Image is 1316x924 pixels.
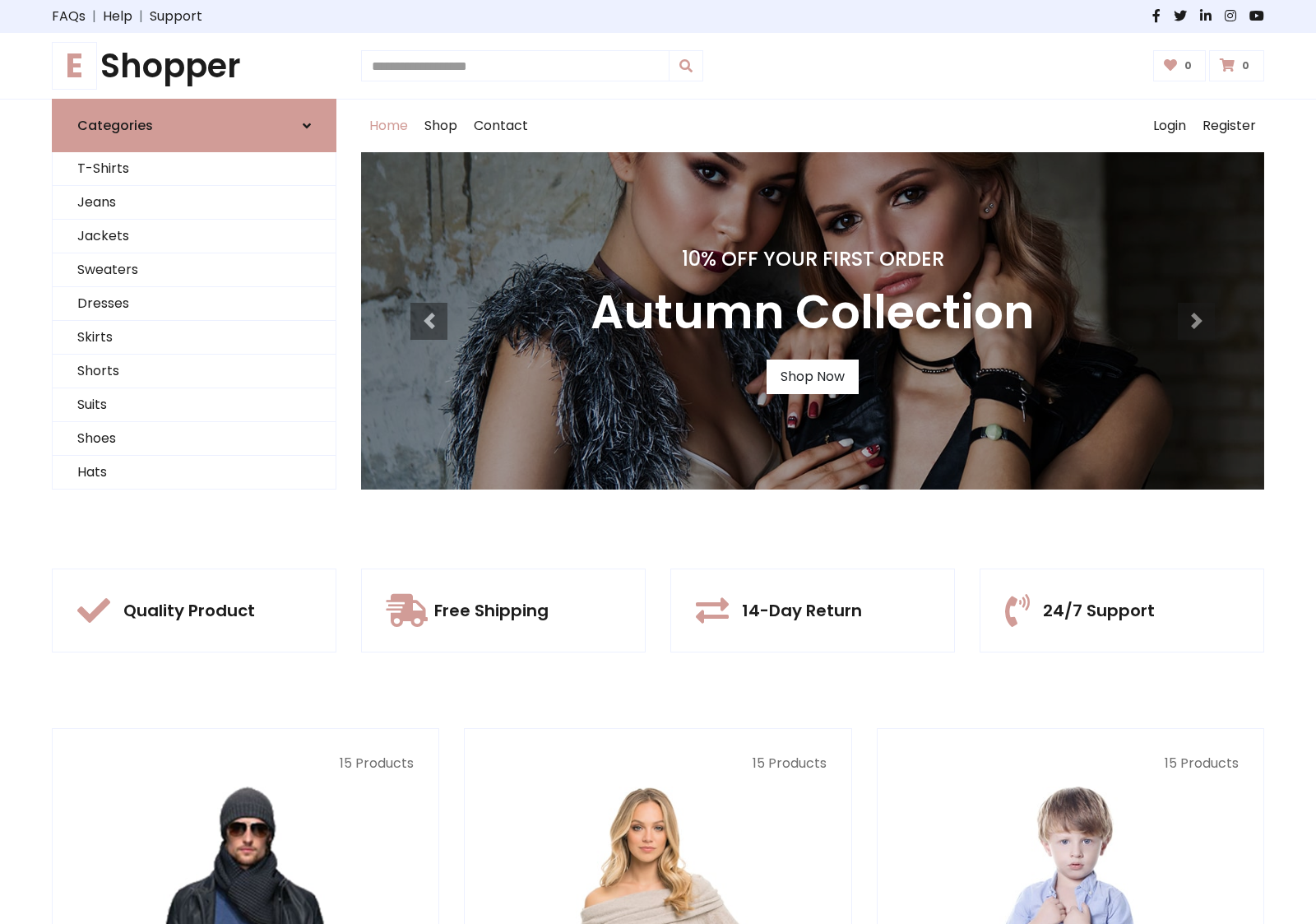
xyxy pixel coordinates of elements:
a: Shoes [53,422,336,456]
a: Dresses [53,287,336,321]
a: Categories [52,99,336,152]
a: Login [1145,100,1194,152]
a: Jeans [53,186,336,220]
h6: Categories [77,118,153,133]
a: T-Shirts [53,152,336,186]
span: 0 [1238,58,1253,73]
a: Register [1194,100,1264,152]
h5: Quality Product [123,601,255,620]
a: 0 [1209,50,1264,81]
p: 15 Products [77,754,414,773]
a: Hats [53,456,336,490]
h3: Autumn Collection [591,285,1035,340]
a: Sweaters [53,253,336,287]
span: E [52,42,97,90]
p: 15 Products [902,754,1239,773]
h4: 10% Off Your First Order [591,248,1035,272]
a: Contact [466,100,536,152]
a: Support [150,7,202,26]
a: FAQs [52,7,86,26]
h5: 14-Day Return [742,601,862,620]
a: Shop [416,100,466,152]
a: Home [361,100,416,152]
a: EShopper [52,46,336,86]
span: 0 [1180,58,1196,73]
a: Shop Now [767,360,859,394]
h1: Shopper [52,46,336,86]
a: Suits [53,388,336,422]
h5: 24/7 Support [1043,601,1155,620]
span: | [132,7,150,26]
a: Skirts [53,321,336,355]
h5: Free Shipping [434,601,549,620]
p: 15 Products [489,754,826,773]
a: Help [103,7,132,26]
a: Jackets [53,220,336,253]
a: 0 [1153,50,1207,81]
span: | [86,7,103,26]
a: Shorts [53,355,336,388]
